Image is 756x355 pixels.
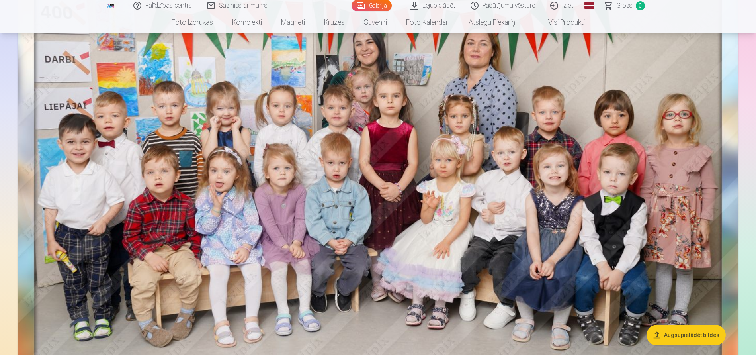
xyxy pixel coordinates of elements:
img: /fa1 [107,3,115,8]
a: Foto kalendāri [397,11,459,33]
a: Foto izdrukas [162,11,223,33]
span: Grozs [616,1,633,10]
button: Augšupielādēt bildes [647,325,726,345]
span: 0 [636,1,645,10]
a: Suvenīri [354,11,397,33]
a: Magnēti [272,11,315,33]
a: Atslēgu piekariņi [459,11,526,33]
a: Krūzes [315,11,354,33]
a: Komplekti [223,11,272,33]
a: Visi produkti [526,11,594,33]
